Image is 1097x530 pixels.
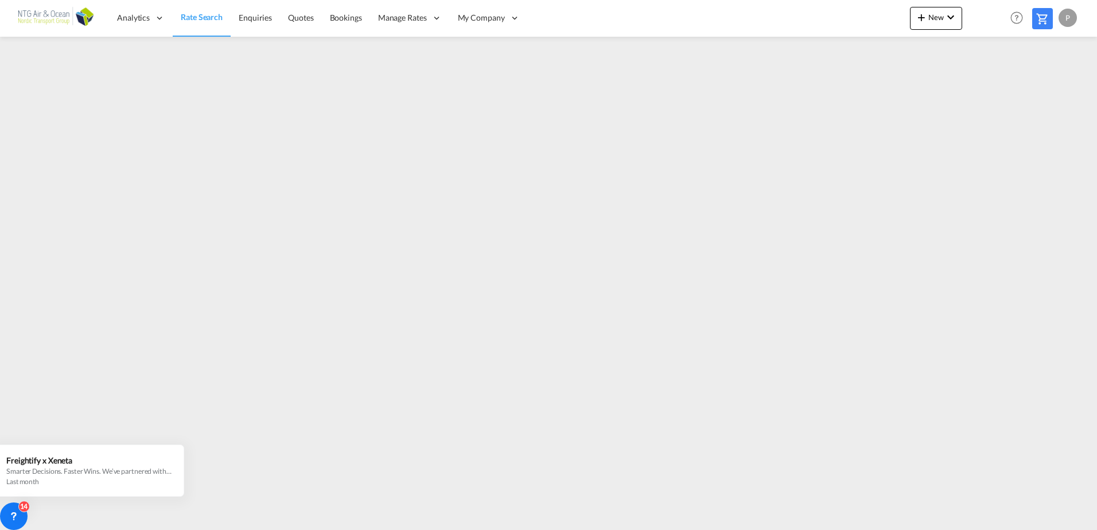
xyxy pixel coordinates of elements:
[117,12,150,24] span: Analytics
[17,5,95,31] img: af31b1c0b01f11ecbc353f8e72265e29.png
[378,12,427,24] span: Manage Rates
[1059,9,1077,27] div: P
[239,13,272,22] span: Enquiries
[944,10,958,24] md-icon: icon-chevron-down
[330,13,362,22] span: Bookings
[910,7,962,30] button: icon-plus 400-fgNewicon-chevron-down
[1007,8,1026,28] span: Help
[1007,8,1032,29] div: Help
[181,12,223,22] span: Rate Search
[915,10,928,24] md-icon: icon-plus 400-fg
[288,13,313,22] span: Quotes
[915,13,958,22] span: New
[458,12,505,24] span: My Company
